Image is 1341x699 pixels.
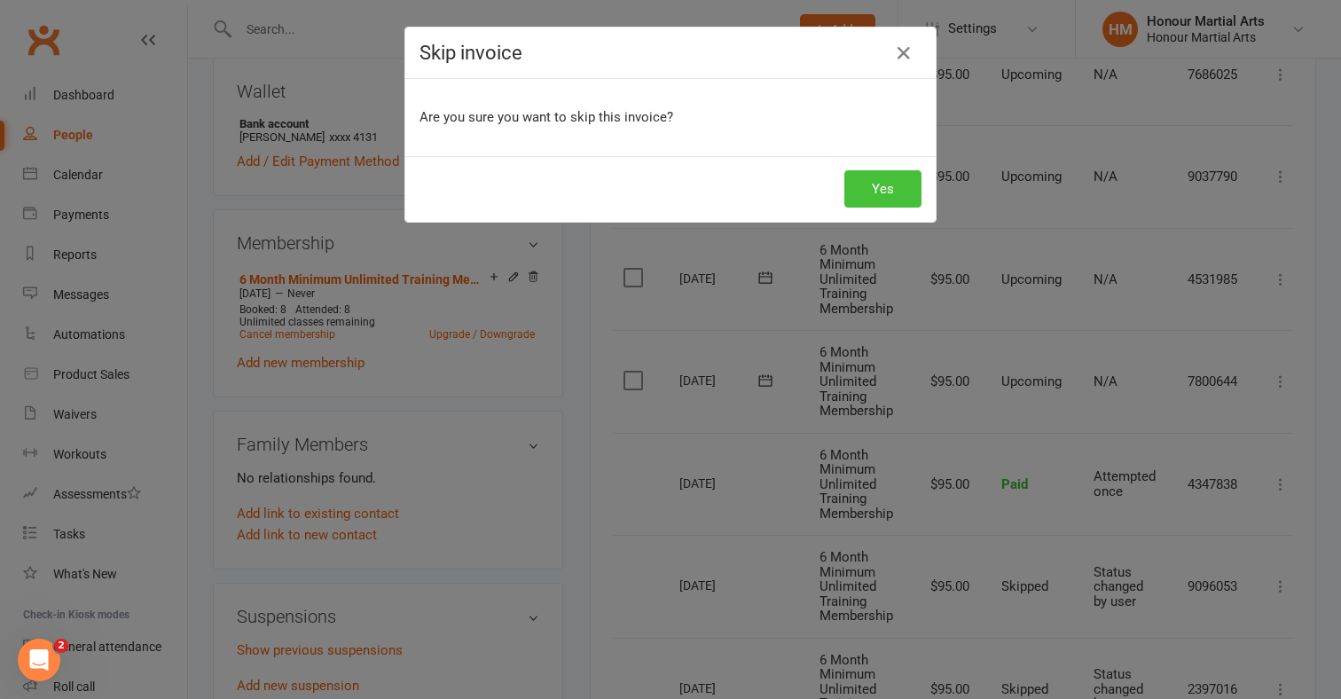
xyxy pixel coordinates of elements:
[420,109,673,125] span: Are you sure you want to skip this invoice?
[420,42,921,64] h4: Skip invoice
[18,639,60,681] iframe: Intercom live chat
[54,639,68,653] span: 2
[890,39,918,67] button: Close
[844,170,921,208] button: Yes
